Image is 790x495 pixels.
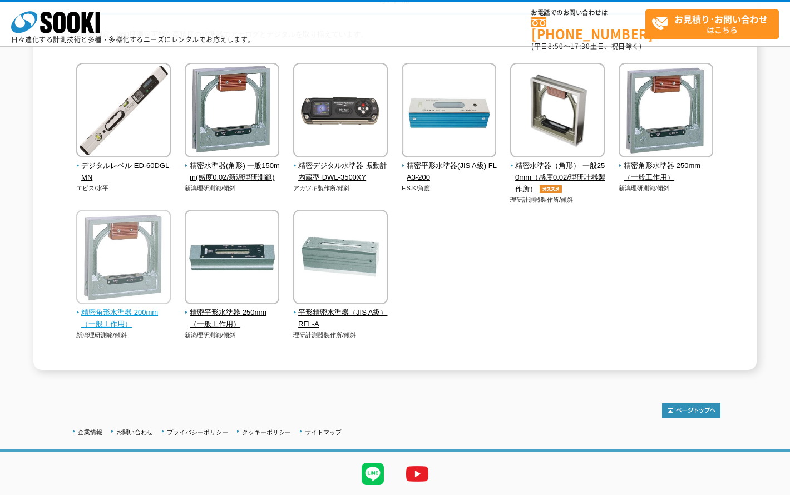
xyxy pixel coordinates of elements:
p: 新潟理研測範/傾斜 [185,330,280,340]
a: 精密水準器（角形） 一般250mm（感度0.02/理研計器製作所）オススメ [510,150,605,195]
span: 17:30 [570,41,590,51]
img: 精密角形水準器 200mm（一般工作用） [76,210,171,307]
p: 新潟理研測範/傾斜 [76,330,171,340]
img: 精密水準器(角形) 一般150mm(感度0.02/新潟理研測範) [185,63,279,160]
span: お電話でのお問い合わせは [531,9,645,16]
span: はこちら [651,10,778,38]
a: サイトマップ [305,429,342,435]
a: お問い合わせ [116,429,153,435]
a: 企業情報 [78,429,102,435]
img: 精密デジタル水準器 振動計内蔵型 DWL-3500XY [293,63,388,160]
span: 精密角形水準器 200mm（一般工作用） [76,307,171,330]
img: 精密平形水準器 250mm（一般工作用） [185,210,279,307]
img: トップページへ [662,403,720,418]
a: 精密水準器(角形) 一般150mm(感度0.02/新潟理研測範) [185,150,280,183]
a: [PHONE_NUMBER] [531,17,645,40]
p: アカツキ製作所/傾斜 [293,184,388,193]
p: F.S.K/角度 [402,184,497,193]
a: お見積り･お問い合わせはこちら [645,9,779,39]
strong: お見積り･お問い合わせ [674,12,768,26]
p: エビス/水平 [76,184,171,193]
a: 精密角形水準器 200mm（一般工作用） [76,296,171,330]
a: デジタルレベル ED-60DGLMN [76,150,171,183]
p: 日々進化する計測技術と多種・多様化するニーズにレンタルでお応えします。 [11,36,255,43]
img: 精密平形水準器(JIS A級) FLA3-200 [402,63,496,160]
img: 精密水準器（角形） 一般250mm（感度0.02/理研計器製作所） [510,63,605,160]
a: 精密デジタル水準器 振動計内蔵型 DWL-3500XY [293,150,388,183]
a: 平形精密水準器（JIS A級） RFL-A [293,296,388,330]
a: クッキーポリシー [242,429,291,435]
span: 精密水準器（角形） 一般250mm（感度0.02/理研計器製作所） [510,160,605,195]
span: 精密平形水準器 250mm（一般工作用） [185,307,280,330]
a: プライバシーポリシー [167,429,228,435]
span: (平日 ～ 土日、祝日除く) [531,41,641,51]
span: デジタルレベル ED-60DGLMN [76,160,171,184]
img: デジタルレベル ED-60DGLMN [76,63,171,160]
span: 精密角形水準器 250mm（一般工作用） [619,160,714,184]
img: 精密角形水準器 250mm（一般工作用） [619,63,713,160]
span: 精密平形水準器(JIS A級) FLA3-200 [402,160,497,184]
span: 精密水準器(角形) 一般150mm(感度0.02/新潟理研測範) [185,160,280,184]
img: 平形精密水準器（JIS A級） RFL-A [293,210,388,307]
p: 新潟理研測範/傾斜 [185,184,280,193]
a: 精密角形水準器 250mm（一般工作用） [619,150,714,183]
span: 平形精密水準器（JIS A級） RFL-A [293,307,388,330]
span: 8:50 [548,41,564,51]
p: 新潟理研測範/傾斜 [619,184,714,193]
p: 理研計測器製作所/傾斜 [510,195,605,205]
span: 精密デジタル水準器 振動計内蔵型 DWL-3500XY [293,160,388,184]
a: 精密平形水準器 250mm（一般工作用） [185,296,280,330]
p: 理研計測器製作所/傾斜 [293,330,388,340]
img: オススメ [537,185,565,193]
a: 精密平形水準器(JIS A級) FLA3-200 [402,150,497,183]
